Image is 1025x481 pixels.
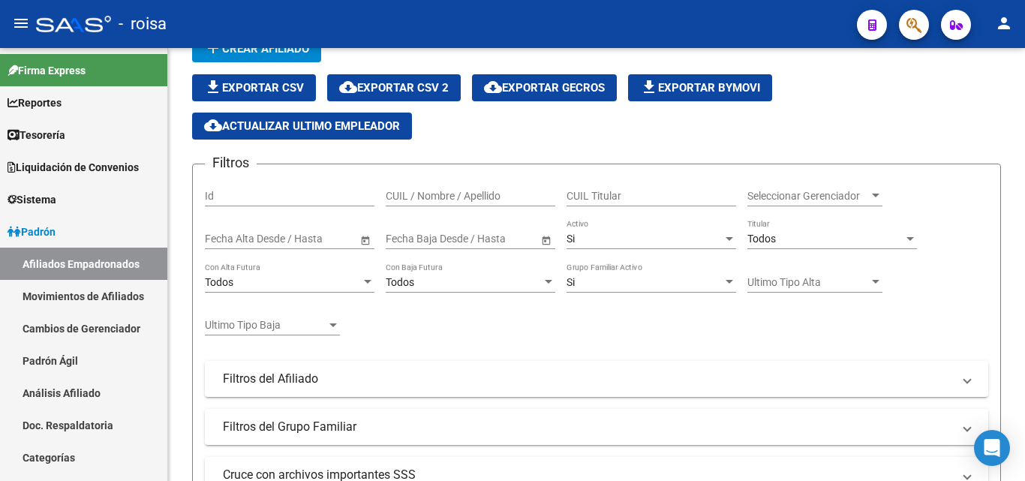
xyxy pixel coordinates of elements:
span: Todos [205,276,233,288]
input: Start date [386,233,432,245]
mat-icon: menu [12,14,30,32]
span: Si [567,233,575,245]
span: - roisa [119,8,167,41]
button: Crear Afiliado [192,35,321,62]
mat-panel-title: Filtros del Grupo Familiar [223,419,952,435]
button: Exportar CSV [192,74,316,101]
span: Todos [386,276,414,288]
button: Exportar CSV 2 [327,74,461,101]
input: End date [445,233,519,245]
mat-icon: cloud_download [484,78,502,96]
button: Open calendar [357,232,373,248]
button: Open calendar [538,232,554,248]
span: Todos [747,233,776,245]
mat-icon: cloud_download [204,116,222,134]
span: Ultimo Tipo Baja [205,319,326,332]
mat-expansion-panel-header: Filtros del Grupo Familiar [205,409,988,445]
span: Liquidación de Convenios [8,159,139,176]
mat-icon: file_download [204,78,222,96]
mat-icon: cloud_download [339,78,357,96]
span: Sistema [8,191,56,208]
span: Exportar CSV 2 [339,81,449,95]
span: Exportar GECROS [484,81,605,95]
mat-expansion-panel-header: Filtros del Afiliado [205,361,988,397]
button: Exportar GECROS [472,74,617,101]
button: Exportar Bymovi [628,74,772,101]
h3: Filtros [205,152,257,173]
span: Padrón [8,224,56,240]
mat-panel-title: Filtros del Afiliado [223,371,952,387]
span: Reportes [8,95,62,111]
span: Exportar Bymovi [640,81,760,95]
button: Actualizar ultimo Empleador [192,113,412,140]
span: Firma Express [8,62,86,79]
mat-icon: file_download [640,78,658,96]
mat-icon: add [204,39,222,57]
mat-icon: person [995,14,1013,32]
span: Tesorería [8,127,65,143]
input: End date [264,233,338,245]
span: Seleccionar Gerenciador [747,190,869,203]
span: Actualizar ultimo Empleador [204,119,400,133]
span: Si [567,276,575,288]
input: Start date [205,233,251,245]
span: Ultimo Tipo Alta [747,276,869,289]
span: Exportar CSV [204,81,304,95]
span: Crear Afiliado [204,42,309,56]
div: Open Intercom Messenger [974,430,1010,466]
